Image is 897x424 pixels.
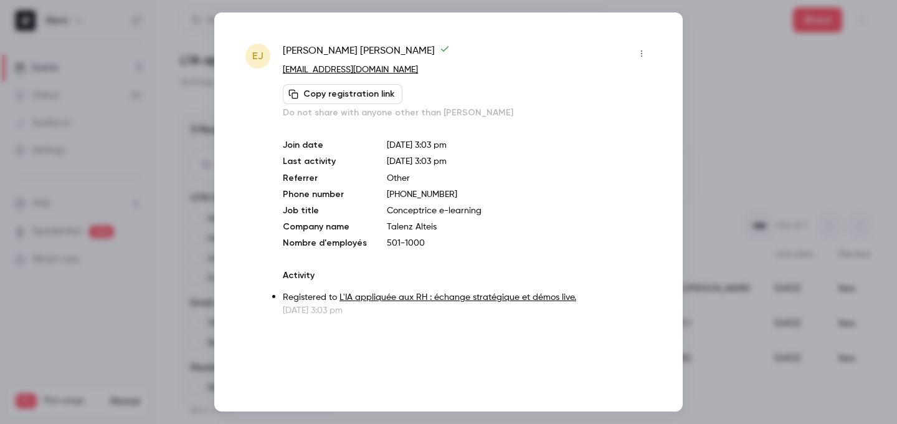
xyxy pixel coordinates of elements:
[387,205,652,217] p: Conceptrice e-learning
[339,293,576,302] a: L'IA appliquée aux RH : échange stratégique et démos live.
[387,188,652,201] p: [PHONE_NUMBER]
[387,139,652,152] p: [DATE] 3:03 pm
[283,155,367,168] p: Last activity
[283,84,402,104] button: Copy registration link
[283,221,367,233] p: Company name
[387,172,652,185] p: Other
[283,139,367,152] p: Join date
[283,269,652,282] p: Activity
[283,237,367,249] p: Nombre d'employés
[387,221,652,233] p: Talenz Alteis
[283,65,418,74] a: [EMAIL_ADDRESS][DOMAIN_NAME]
[283,205,367,217] p: Job title
[252,49,263,64] span: EJ
[283,172,367,185] p: Referrer
[283,107,652,119] p: Do not share with anyone other than [PERSON_NAME]
[283,188,367,201] p: Phone number
[283,291,652,304] p: Registered to
[283,44,450,64] span: [PERSON_NAME] [PERSON_NAME]
[387,157,447,166] span: [DATE] 3:03 pm
[283,304,652,317] p: [DATE] 3:03 pm
[387,237,652,249] p: 501-1000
